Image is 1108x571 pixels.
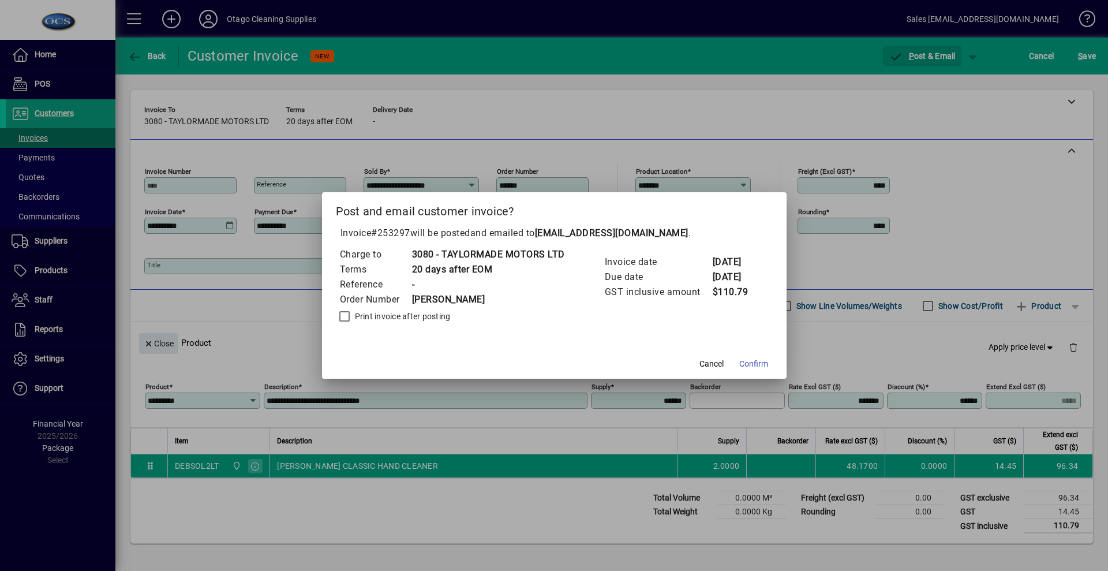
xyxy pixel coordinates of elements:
td: [DATE] [712,270,758,285]
td: - [411,277,565,292]
td: Terms [339,262,411,277]
td: 3080 - TAYLORMADE MOTORS LTD [411,247,565,262]
td: Invoice date [604,255,712,270]
td: Charge to [339,247,411,262]
td: 20 days after EOM [411,262,565,277]
td: Due date [604,270,712,285]
span: Cancel [699,358,724,370]
label: Print invoice after posting [353,311,451,322]
b: [EMAIL_ADDRESS][DOMAIN_NAME] [535,227,688,238]
button: Cancel [693,353,730,374]
td: [DATE] [712,255,758,270]
p: Invoice will be posted . [336,226,773,240]
td: Order Number [339,292,411,307]
h2: Post and email customer invoice? [322,192,787,226]
span: and emailed to [470,227,688,238]
td: $110.79 [712,285,758,300]
button: Confirm [735,353,773,374]
td: GST inclusive amount [604,285,712,300]
td: [PERSON_NAME] [411,292,565,307]
td: Reference [339,277,411,292]
span: #253297 [371,227,410,238]
span: Confirm [739,358,768,370]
